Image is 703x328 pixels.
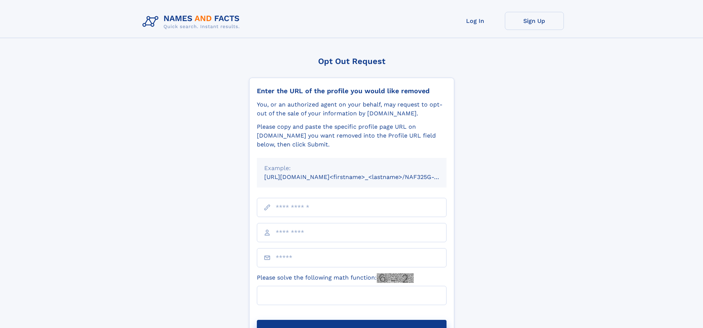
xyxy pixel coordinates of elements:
[249,57,454,66] div: Opt Out Request
[264,164,439,173] div: Example:
[257,273,414,283] label: Please solve the following math function:
[139,12,246,32] img: Logo Names and Facts
[264,173,461,180] small: [URL][DOMAIN_NAME]<firstname>_<lastname>/NAF325G-xxxxxxxx
[257,87,447,95] div: Enter the URL of the profile you would like removed
[505,12,564,30] a: Sign Up
[446,12,505,30] a: Log In
[257,122,447,149] div: Please copy and paste the specific profile page URL on [DOMAIN_NAME] you want removed into the Pr...
[257,100,447,118] div: You, or an authorized agent on your behalf, may request to opt-out of the sale of your informatio...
